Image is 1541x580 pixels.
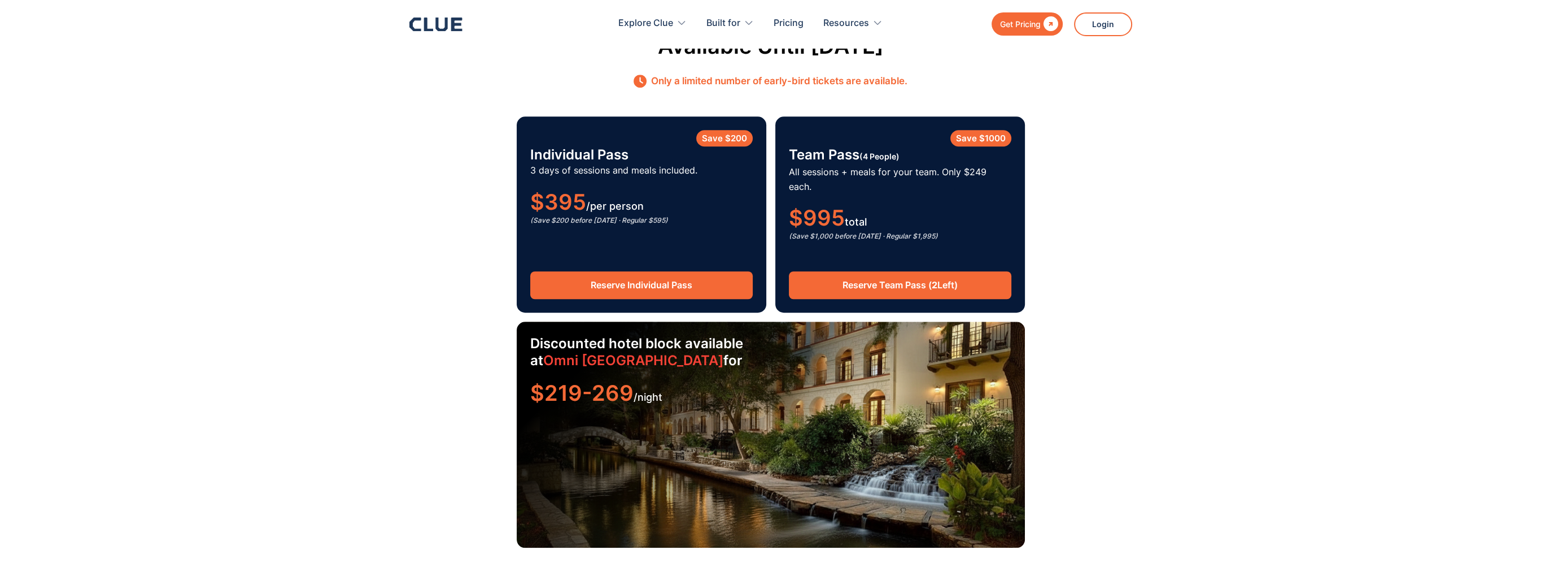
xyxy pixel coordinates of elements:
strong: 2 [932,279,937,291]
span: (4 People) [859,152,900,161]
div: Explore Clue [618,6,673,41]
div: Resources [823,6,869,41]
a: Reserve Team Pass (2Left) [789,271,1011,299]
a: Pricing [774,6,804,41]
div: /per person [530,195,753,213]
div: total [789,211,1011,229]
div: Explore Clue [618,6,687,41]
a: Get Pricing [992,12,1063,36]
p: Only a limited number of early-bird tickets are available. [651,74,907,88]
a: Reserve Individual Pass [530,271,753,299]
h3: Individual Pass [530,146,753,163]
div: Built for [706,6,740,41]
img: clock icon [634,75,647,88]
div: Save $200 [696,130,753,147]
em: (Save $1,000 before [DATE] · Regular $1,995) [789,232,938,240]
p: 3 days of sessions and meals included. [530,163,753,178]
div:  [1041,17,1058,31]
a: Omni [GEOGRAPHIC_DATA] [543,352,723,369]
span: $219-269 [530,380,634,406]
div: Save $1000 [950,130,1011,147]
div: Get Pricing [1000,17,1041,31]
div: Resources [823,6,883,41]
span: $395 [530,189,586,215]
h3: Discounted hotel block available at for [530,335,756,369]
span: $995 [789,205,845,231]
h3: Team Pass [789,146,1011,165]
div: Built for [706,6,754,41]
p: All sessions + meals for your team. Only $249 each. [789,165,1011,193]
div: /night [530,386,1011,404]
a: Login [1074,12,1132,36]
em: (Save $200 before [DATE] · Regular $595) [530,216,668,224]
